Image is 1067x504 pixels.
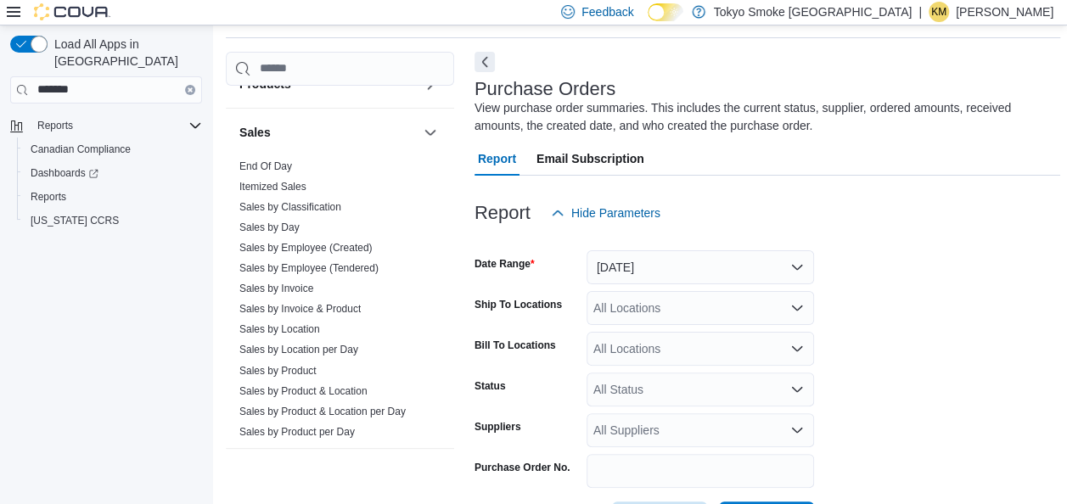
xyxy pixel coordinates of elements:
label: Purchase Order No. [475,461,570,474]
a: Reports [24,187,73,207]
button: Reports [3,114,209,137]
p: Tokyo Smoke [GEOGRAPHIC_DATA] [714,2,913,22]
a: [US_STATE] CCRS [24,210,126,231]
button: Taxes [420,462,441,483]
span: Sales by Product & Location per Day [239,404,406,417]
h3: Report [475,203,531,223]
button: Open list of options [790,383,804,396]
a: Sales by Employee (Created) [239,242,373,254]
button: Open list of options [790,342,804,356]
a: Dashboards [24,163,105,183]
button: Reports [17,185,209,209]
button: Sales [420,122,441,143]
a: Sales by Employee (Tendered) [239,262,379,274]
button: Sales [239,124,417,141]
button: Hide Parameters [544,196,667,230]
label: Date Range [475,257,535,271]
span: Canadian Compliance [24,139,202,160]
span: Sales by Location per Day [239,343,358,356]
div: Sales [226,156,454,448]
a: Sales by Classification [239,201,341,213]
a: Sales by Invoice & Product [239,303,361,315]
span: [US_STATE] CCRS [31,214,119,227]
a: Sales by Product [239,364,317,376]
button: Next [475,52,495,72]
span: Dark Mode [648,21,649,22]
span: Sales by Location [239,322,320,336]
a: Itemized Sales [239,181,306,193]
span: End Of Day [239,160,292,173]
button: Reports [31,115,80,136]
button: Open list of options [790,423,804,437]
div: Krista Maitland [929,2,949,22]
span: Reports [31,115,202,136]
span: Sales by Classification [239,200,341,214]
span: Reports [24,187,202,207]
span: Dashboards [31,166,98,180]
a: Sales by Day [239,221,300,233]
span: Dashboards [24,163,202,183]
button: Canadian Compliance [17,137,209,161]
span: Hide Parameters [571,204,660,221]
button: [US_STATE] CCRS [17,209,209,232]
input: Dark Mode [648,3,683,21]
span: Sales by Day [239,221,300,234]
span: Itemized Sales [239,180,306,193]
div: View purchase order summaries. This includes the current status, supplier, ordered amounts, recei... [475,99,1052,135]
nav: Complex example [10,107,202,277]
a: Sales by Product & Location per Day [239,405,406,417]
a: Sales by Product per Day [239,425,355,437]
label: Status [475,379,506,393]
label: Suppliers [475,420,521,434]
span: Washington CCRS [24,210,202,231]
span: Load All Apps in [GEOGRAPHIC_DATA] [48,36,202,70]
a: Sales by Location [239,323,320,335]
button: Clear input [185,85,195,95]
button: Open list of options [790,301,804,315]
span: Reports [31,190,66,204]
p: [PERSON_NAME] [956,2,1053,22]
span: Email Subscription [536,142,644,176]
span: Sales by Product [239,363,317,377]
span: Feedback [581,3,633,20]
img: Cova [34,3,110,20]
span: Sales by Invoice [239,282,313,295]
p: | [918,2,922,22]
span: Reports [37,119,73,132]
span: Canadian Compliance [31,143,131,156]
h3: Purchase Orders [475,79,615,99]
h3: Sales [239,124,271,141]
a: Sales by Location per Day [239,344,358,356]
span: Sales by Employee (Created) [239,241,373,255]
a: Canadian Compliance [24,139,138,160]
span: Sales by Employee (Tendered) [239,261,379,275]
span: Report [478,142,516,176]
a: Sales by Product & Location [239,384,368,396]
span: Sales by Product per Day [239,424,355,438]
a: End Of Day [239,160,292,172]
label: Bill To Locations [475,339,556,352]
span: Sales by Invoice & Product [239,302,361,316]
span: Sales by Product & Location [239,384,368,397]
a: Sales by Invoice [239,283,313,294]
button: [DATE] [587,250,814,284]
label: Ship To Locations [475,298,562,311]
span: KM [931,2,946,22]
a: Dashboards [17,161,209,185]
